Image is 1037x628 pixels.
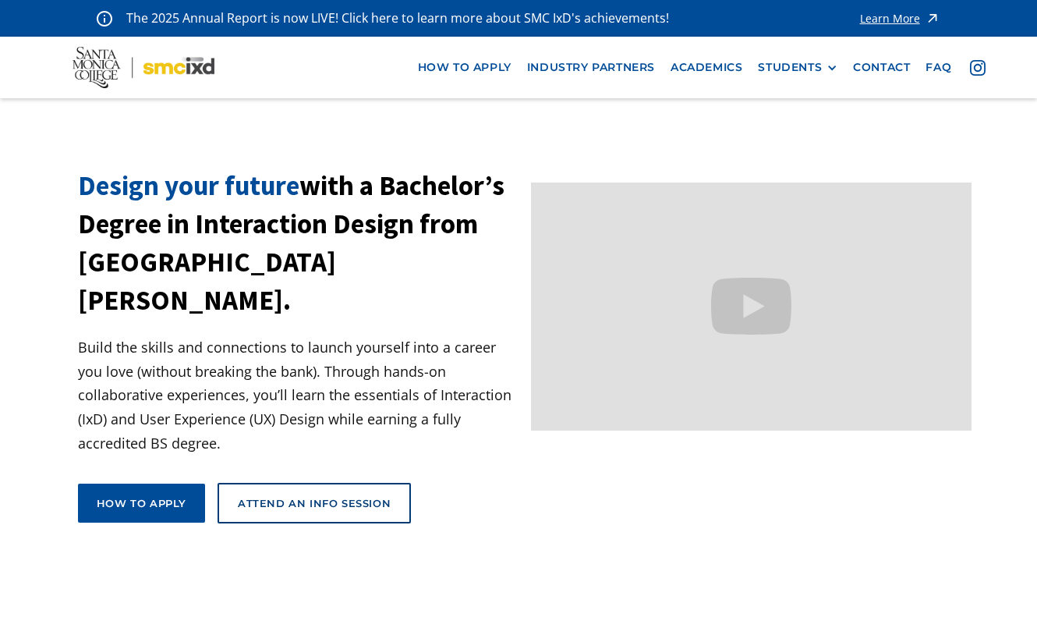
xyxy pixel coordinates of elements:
div: STUDENTS [758,61,837,74]
div: STUDENTS [758,61,822,74]
img: icon - instagram [970,60,986,76]
div: Learn More [860,13,920,24]
span: Design your future [78,169,299,203]
a: faq [918,53,959,82]
a: industry partners [519,53,663,82]
a: contact [845,53,918,82]
iframe: Design your future with a Bachelor's Degree in Interaction Design from Santa Monica College [531,183,972,431]
a: How to apply [78,484,205,523]
p: The 2025 Annual Report is now LIVE! Click here to learn more about SMC IxD's achievements! [126,8,671,29]
p: Build the skills and connections to launch yourself into a career you love (without breaking the ... [78,335,518,455]
a: how to apply [410,53,519,82]
div: How to apply [97,496,186,510]
a: Attend an Info Session [218,483,411,523]
img: icon - arrow - alert [925,8,940,29]
div: Attend an Info Session [238,496,391,510]
img: Santa Monica College - SMC IxD logo [73,47,214,88]
img: icon - information - alert [97,10,112,27]
a: Academics [663,53,750,82]
h1: with a Bachelor’s Degree in Interaction Design from [GEOGRAPHIC_DATA][PERSON_NAME]. [78,167,518,320]
a: Learn More [860,8,940,29]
